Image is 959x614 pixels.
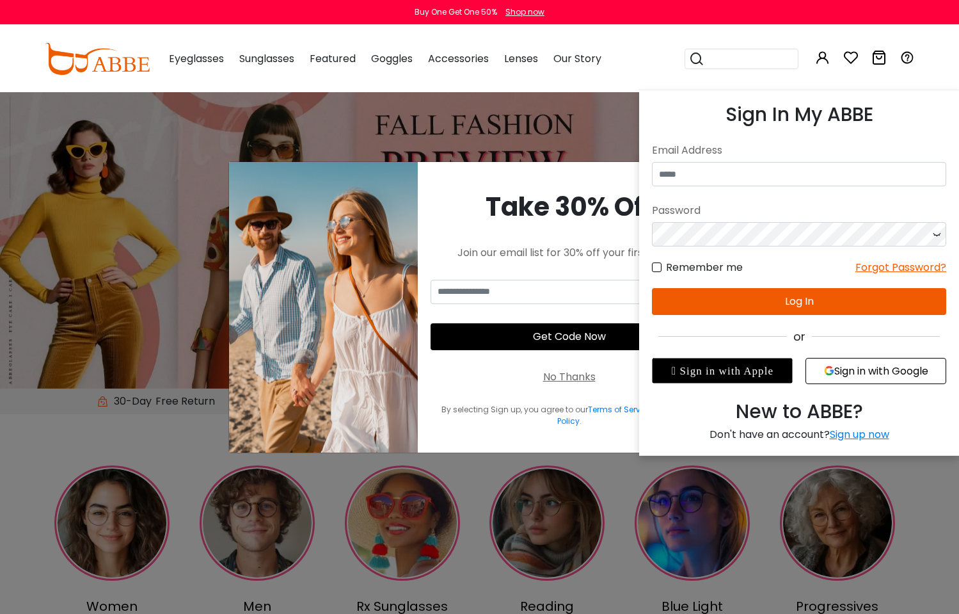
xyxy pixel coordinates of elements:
span: Lenses [504,51,538,66]
h3: Sign In My ABBE [652,103,946,126]
div: By selecting Sign up, you agree to our and . [431,404,708,427]
div: Join our email list for 30% off your first order! [431,245,708,261]
a: Shop now [499,6,544,17]
span: Featured [310,51,356,66]
label: Remember me [652,259,743,275]
button: Sign in with Google [805,358,946,384]
div: Sign in with Apple [652,358,793,384]
span: Eyeglasses [169,51,224,66]
a: Privacy Policy [557,404,697,426]
div: Email Address [652,139,946,162]
div: Forgot Password? [855,259,946,275]
div: Password [652,199,946,222]
div: New to ABBE? [652,397,946,426]
img: abbeglasses.com [45,43,150,75]
a: Terms of Service [588,404,652,415]
div: Shop now [505,6,544,18]
button: Get Code Now [431,323,708,350]
span: Our Story [553,51,601,66]
span: Goggles [371,51,413,66]
a: Sign up now [830,427,889,442]
span: Sunglasses [239,51,294,66]
div: Take 30% Off [431,188,708,226]
button: Log In [652,288,946,315]
div: or [652,328,946,345]
span: Accessories [428,51,489,66]
img: welcome [229,162,418,453]
div: No Thanks [543,369,596,385]
div: Don't have an account? [652,426,946,442]
div: Buy One Get One 50% [415,6,497,18]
